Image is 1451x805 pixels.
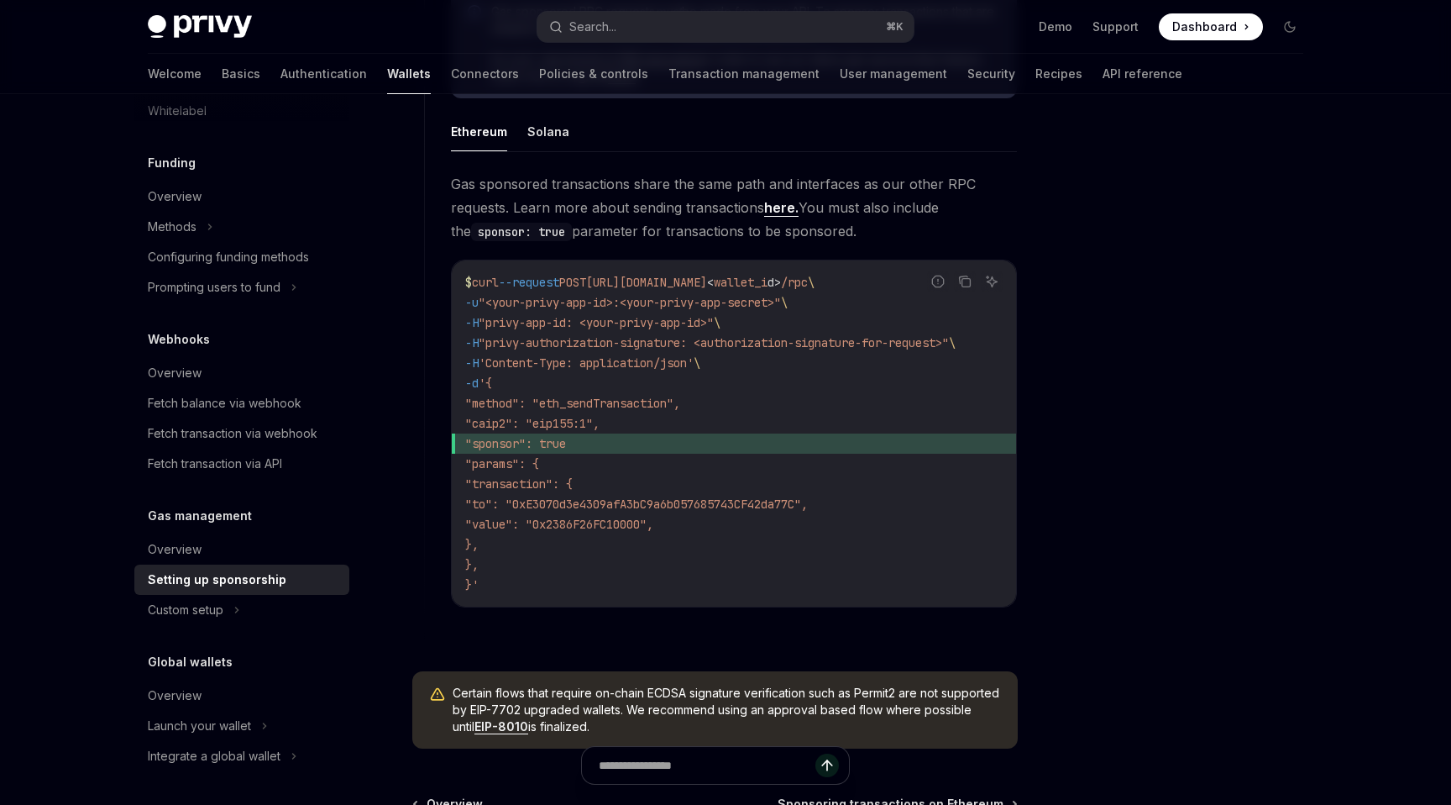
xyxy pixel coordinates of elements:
[479,335,949,350] span: "privy-authorization-signature: <authorization-signature-for-request>"
[465,275,472,290] span: $
[148,686,202,706] div: Overview
[148,277,280,297] div: Prompting users to fund
[148,54,202,94] a: Welcome
[499,275,559,290] span: --request
[707,275,714,290] span: <
[134,681,349,711] a: Overview
[949,335,956,350] span: \
[1092,18,1139,35] a: Support
[148,153,196,173] h5: Funding
[981,271,1003,292] button: Ask AI
[694,355,700,371] span: \
[465,537,479,552] span: },
[954,271,976,292] button: Copy the contents from the code block
[148,506,252,526] h5: Gas management
[714,275,767,290] span: wallet_i
[148,15,252,39] img: dark logo
[148,652,233,672] h5: Global wallets
[280,54,367,94] a: Authentication
[222,54,260,94] a: Basics
[134,449,349,479] a: Fetch transaction via API
[148,424,317,444] div: Fetch transaction via webhook
[134,565,349,595] a: Setting up sponsorship
[134,242,349,272] a: Configuring funding methods
[967,54,1015,94] a: Security
[465,315,479,330] span: -H
[781,275,808,290] span: /rpc
[1103,54,1182,94] a: API reference
[539,54,648,94] a: Policies & controls
[148,217,196,237] div: Methods
[774,275,781,290] span: >
[1276,13,1303,40] button: Toggle dark mode
[148,363,202,383] div: Overview
[472,275,499,290] span: curl
[465,476,573,492] span: "transaction": {
[134,388,349,418] a: Fetch balance via webhook
[465,517,653,532] span: "value": "0x2386F26FC10000",
[714,315,720,330] span: \
[465,396,680,411] span: "method": "eth_sendTransaction",
[764,199,799,217] a: here.
[668,54,820,94] a: Transaction management
[471,223,572,241] code: sponsor: true
[465,416,600,431] span: "caip2": "eip155:1",
[465,436,566,451] span: "sponsor": true
[148,329,210,350] h5: Webhooks
[148,454,282,474] div: Fetch transaction via API
[527,112,569,151] button: Solana
[148,539,202,560] div: Overview
[1035,54,1082,94] a: Recipes
[451,54,519,94] a: Connectors
[840,54,947,94] a: User management
[148,187,202,207] div: Overview
[886,20,904,34] span: ⌘ K
[453,685,1001,735] span: Certain flows that require on-chain ECDSA signature verification such as Permit2 are not supporte...
[1159,13,1263,40] a: Dashboard
[148,393,301,413] div: Fetch balance via webhook
[479,376,492,391] span: '{
[134,182,349,212] a: Overview
[781,295,788,310] span: \
[148,746,280,766] div: Integrate a global wallet
[1172,18,1237,35] span: Dashboard
[927,271,949,292] button: Report incorrect code
[767,275,774,290] span: d
[1039,18,1072,35] a: Demo
[134,418,349,449] a: Fetch transaction via webhook
[451,172,1017,243] span: Gas sponsored transactions share the same path and interfaces as our other RPC requests. Learn mo...
[465,295,479,310] span: -u
[148,716,251,736] div: Launch your wallet
[134,534,349,565] a: Overview
[387,54,431,94] a: Wallets
[465,557,479,572] span: },
[808,275,815,290] span: \
[465,497,808,512] span: "to": "0xE3070d3e4309afA3bC9a6b057685743CF42da77C",
[465,456,539,471] span: "params": {
[465,335,479,350] span: -H
[465,355,479,371] span: -H
[465,577,479,592] span: }'
[148,570,286,590] div: Setting up sponsorship
[429,687,446,703] svg: Warning
[569,17,616,37] div: Search...
[148,600,223,620] div: Custom setup
[148,247,309,267] div: Configuring funding methods
[537,12,914,42] button: Search...⌘K
[479,295,781,310] span: "<your-privy-app-id>:<your-privy-app-secret>"
[479,355,694,371] span: 'Content-Type: application/json'
[134,358,349,388] a: Overview
[559,275,586,290] span: POST
[465,376,479,391] span: -d
[815,754,839,777] button: Send message
[451,112,507,151] button: Ethereum
[586,275,707,290] span: [URL][DOMAIN_NAME]
[479,315,714,330] span: "privy-app-id: <your-privy-app-id>"
[474,719,528,734] a: EIP-8010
